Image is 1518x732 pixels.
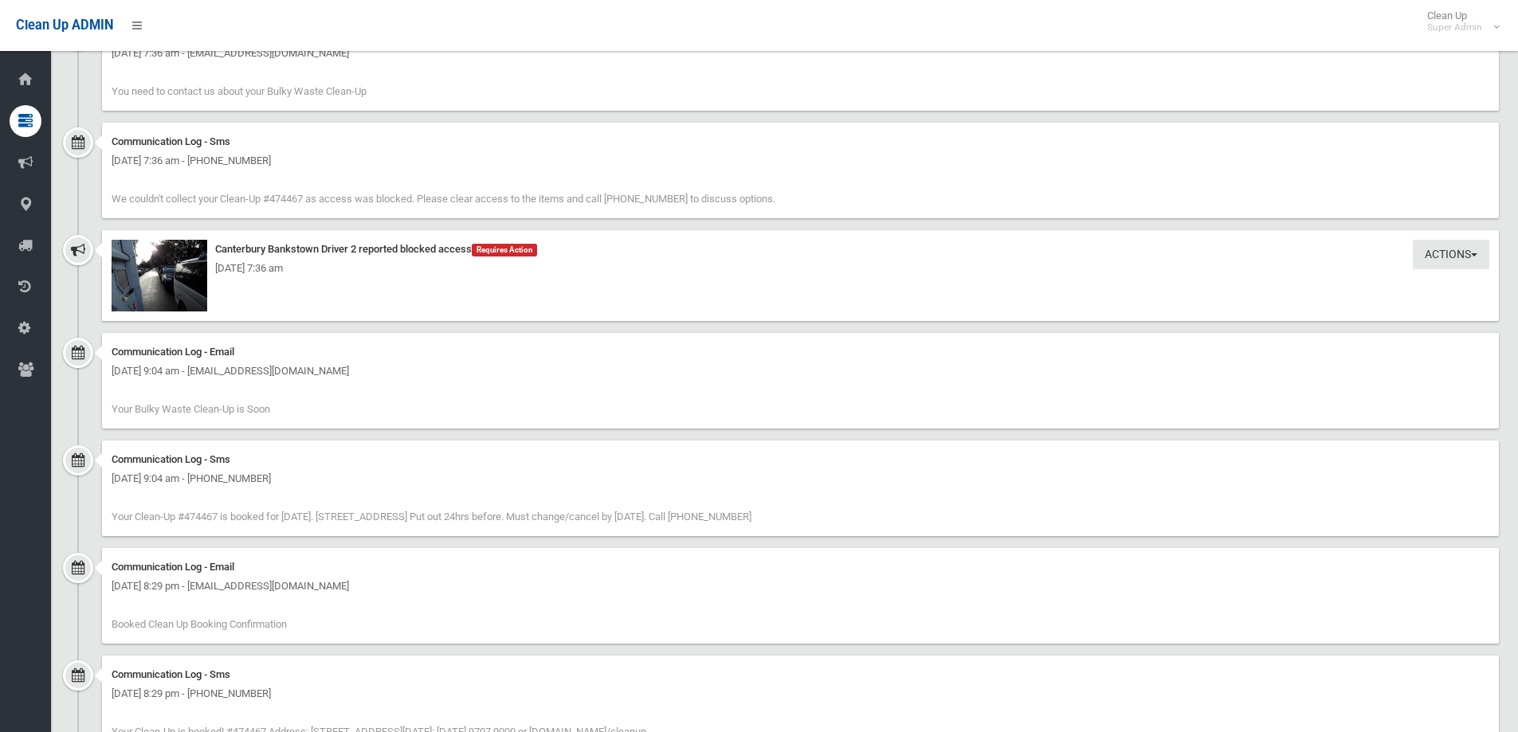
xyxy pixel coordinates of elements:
span: We couldn't collect your Clean-Up #474467 as access was blocked. Please clear access to the items... [112,193,775,205]
div: Communication Log - Sms [112,132,1489,151]
div: Canterbury Bankstown Driver 2 reported blocked access [112,240,1489,259]
div: [DATE] 8:29 pm - [EMAIL_ADDRESS][DOMAIN_NAME] [112,577,1489,596]
div: Communication Log - Sms [112,665,1489,684]
div: Communication Log - Email [112,558,1489,577]
span: Booked Clean Up Booking Confirmation [112,618,287,630]
img: 2025-08-1507.35.43191651503160060628.jpg [112,240,207,311]
span: Clean Up ADMIN [16,18,113,33]
div: [DATE] 8:29 pm - [PHONE_NUMBER] [112,684,1489,703]
div: [DATE] 7:36 am [112,259,1489,278]
div: [DATE] 7:36 am - [PHONE_NUMBER] [112,151,1489,170]
button: Actions [1413,240,1489,269]
span: Your Clean-Up #474467 is booked for [DATE]. [STREET_ADDRESS] Put out 24hrs before. Must change/ca... [112,511,751,523]
div: [DATE] 9:04 am - [EMAIL_ADDRESS][DOMAIN_NAME] [112,362,1489,381]
span: Your Bulky Waste Clean-Up is Soon [112,403,270,415]
span: Clean Up [1419,10,1498,33]
span: You need to contact us about your Bulky Waste Clean-Up [112,85,367,97]
span: Requires Action [472,244,537,256]
small: Super Admin [1427,22,1482,33]
div: Communication Log - Email [112,343,1489,362]
div: [DATE] 9:04 am - [PHONE_NUMBER] [112,469,1489,488]
div: Communication Log - Sms [112,450,1489,469]
div: [DATE] 7:36 am - [EMAIL_ADDRESS][DOMAIN_NAME] [112,44,1489,63]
